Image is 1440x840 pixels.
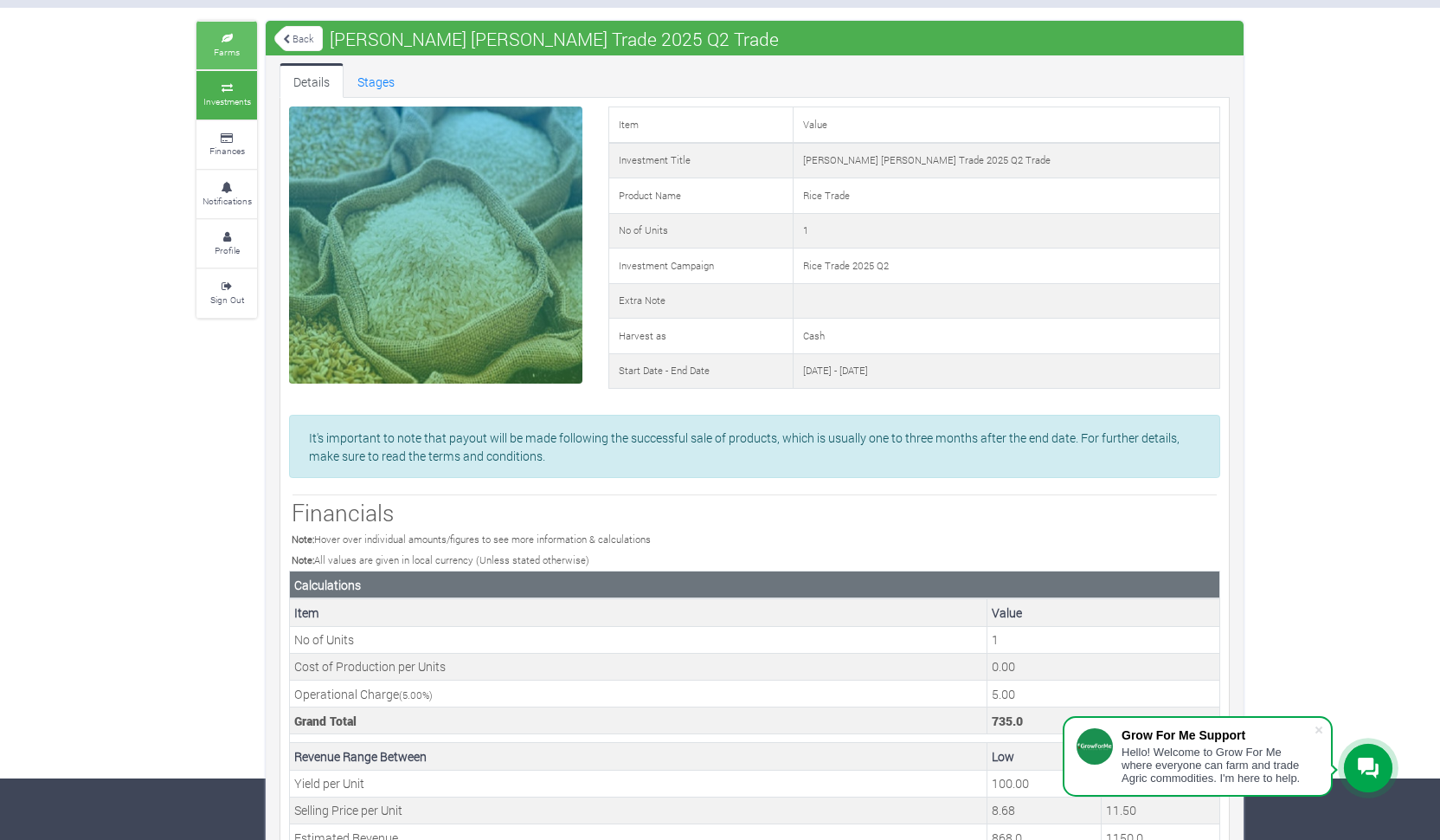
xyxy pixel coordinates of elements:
[215,244,240,256] small: Profile
[793,213,1219,249] td: 1
[987,626,1220,653] td: This is the number of Units
[325,22,783,56] span: [PERSON_NAME] [PERSON_NAME] Trade 2025 Q2 Trade
[290,653,987,680] td: Cost of Production per Units
[196,171,257,218] a: Notifications
[793,319,1219,354] td: Cash
[987,797,1102,824] td: Your estimated minimum Selling Price per Unit
[292,533,314,546] b: Note:
[608,178,793,214] td: Product Name
[608,249,793,284] td: Investment Campaign
[290,770,987,797] td: Yield per Unit
[793,249,1219,284] td: Rice Trade 2025 Q2
[196,71,257,119] a: Investments
[209,145,245,157] small: Finances
[987,681,1220,708] td: This is the operational charge by Grow For Me
[210,294,244,306] small: Sign Out
[292,553,314,566] b: Note:
[793,178,1219,214] td: Rice Trade
[402,688,422,701] span: 5.00
[196,22,257,69] a: Farms
[992,604,1022,621] b: Value
[280,63,344,98] a: Details
[292,553,589,566] small: All values are given in local currency (Unless stated otherwise)
[292,499,1218,527] h3: Financials
[290,572,1220,599] th: Calculations
[793,107,1219,143] td: Value
[608,353,793,389] td: Start Date - End Date
[344,63,408,98] a: Stages
[608,319,793,354] td: Harvest as
[1122,746,1314,785] div: Hello! Welcome to Grow For Me where everyone can farm and trade Agric commodities. I'm here to help.
[309,429,1200,465] p: It's important to note that payout will be made following the successful sale of products, which ...
[608,213,793,249] td: No of Units
[608,283,793,319] td: Extra Note
[202,195,252,207] small: Notifications
[793,143,1219,178] td: [PERSON_NAME] [PERSON_NAME] Trade 2025 Q2 Trade
[196,220,257,268] a: Profile
[399,688,433,701] small: ( %)
[203,95,251,107] small: Investments
[608,143,793,178] td: Investment Title
[292,533,651,546] small: Hover over individual amounts/figures to see more information & calculations
[290,626,987,653] td: No of Units
[608,107,793,143] td: Item
[294,713,357,729] b: Grand Total
[290,797,987,824] td: Selling Price per Unit
[196,121,257,169] a: Finances
[196,269,257,317] a: Sign Out
[294,748,427,765] b: Revenue Range Between
[1122,728,1314,742] div: Grow For Me Support
[992,748,1014,765] b: Low
[987,708,1220,734] td: This is the Total Cost. (Units Cost + (Operational Charge * Units Cost)) * No of Units
[987,770,1102,797] td: Your estimated minimum Yield per Unit
[987,653,1220,680] td: This is the cost of a Units
[294,604,319,621] b: Item
[274,24,323,53] a: Back
[1102,797,1220,824] td: Your estimated maximum Selling Price per Unit
[214,46,240,58] small: Farms
[793,353,1219,389] td: [DATE] - [DATE]
[290,681,987,708] td: Operational Charge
